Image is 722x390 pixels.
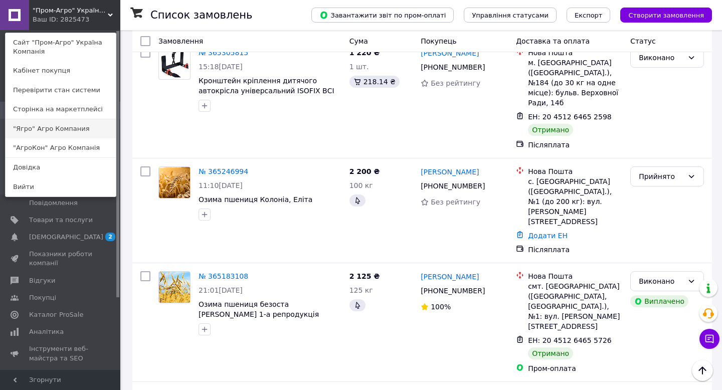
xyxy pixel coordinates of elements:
span: 100 кг [349,181,373,189]
div: м. [GEOGRAPHIC_DATA] ([GEOGRAPHIC_DATA].), №184 (до 30 кг на одне місце): бульв. Верховної Ради, 14б [528,58,622,108]
img: Фото товару [159,167,190,198]
div: Нова Пошта [528,48,622,58]
div: Виконано [639,276,683,287]
span: Без рейтингу [431,79,480,87]
a: Створити замовлення [610,11,712,19]
h1: Список замовлень [150,9,252,21]
span: 2 200 ₴ [349,167,380,175]
div: 218.14 ₴ [349,76,400,88]
div: Ваш ID: 2825473 [33,15,75,24]
button: Управління статусами [464,8,557,23]
div: с. [GEOGRAPHIC_DATA] ([GEOGRAPHIC_DATA].), №1 (до 200 кг): вул. [PERSON_NAME][STREET_ADDRESS] [528,176,622,227]
a: [PERSON_NAME] [421,272,479,282]
a: Додати ЕН [528,232,568,240]
button: Експорт [567,8,611,23]
div: Отримано [528,124,573,136]
a: Озима пшениця Колоніа, Еліта [199,196,312,204]
div: Виплачено [630,295,688,307]
span: Аналітика [29,327,64,336]
a: Вийти [6,177,116,197]
span: Завантажити звіт по пром-оплаті [319,11,446,20]
span: 2 125 ₴ [349,272,380,280]
span: Показники роботи компанії [29,250,93,268]
span: ЕН: 20 4512 6465 2598 [528,113,612,121]
a: Перевірити стан системи [6,81,116,100]
span: Експорт [575,12,603,19]
span: Товари та послуги [29,216,93,225]
button: Створити замовлення [620,8,712,23]
span: Повідомлення [29,199,78,208]
a: "АгроКон" Агро Компанія [6,138,116,157]
span: Створити замовлення [628,12,704,19]
a: Сайт "Пром-Агро" Україна Компанія [6,33,116,61]
div: Післяплата [528,245,622,255]
span: Доставка та оплата [516,37,590,45]
span: Покупець [421,37,456,45]
div: Нова Пошта [528,166,622,176]
span: 11:10[DATE] [199,181,243,189]
a: № 365246994 [199,167,248,175]
div: Пром-оплата [528,363,622,373]
span: [DEMOGRAPHIC_DATA] [29,233,103,242]
a: Сторінка на маркетплейсі [6,100,116,119]
a: № 365183108 [199,272,248,280]
a: [PERSON_NAME] [421,48,479,58]
span: [PHONE_NUMBER] [421,63,485,71]
a: Кронштейн кріплення дитячого автокрісла універсальний ISOFIX ВСІ ТИПИ [199,77,334,105]
span: 1 шт. [349,63,369,71]
span: 1 220 ₴ [349,49,380,57]
a: Фото товару [158,166,191,199]
button: Наверх [692,360,713,381]
span: Статус [630,37,656,45]
a: Фото товару [158,271,191,303]
span: Інструменти веб-майстра та SEO [29,344,93,362]
a: Озима пшениця безоста [PERSON_NAME] 1-а репродукція [199,300,319,318]
span: [PHONE_NUMBER] [421,287,485,295]
span: 125 кг [349,286,373,294]
a: [PERSON_NAME] [421,167,479,177]
a: Довідка [6,158,116,177]
span: Без рейтингу [431,198,480,206]
a: № 365305815 [199,49,248,57]
span: 2 [105,233,115,241]
div: смт. [GEOGRAPHIC_DATA] ([GEOGRAPHIC_DATA], [GEOGRAPHIC_DATA].), №1: вул. [PERSON_NAME][STREET_ADD... [528,281,622,331]
span: 100% [431,303,451,311]
a: "Ягро" Агро Компания [6,119,116,138]
span: 15:18[DATE] [199,63,243,71]
span: Управління статусами [472,12,549,19]
span: Покупці [29,293,56,302]
span: Відгуки [29,276,55,285]
span: "Пром-Агро" Україна Компанія [33,6,108,15]
div: Виконано [639,52,683,63]
span: Каталог ProSale [29,310,83,319]
div: Післяплата [528,140,622,150]
div: Прийнято [639,171,683,182]
span: 21:01[DATE] [199,286,243,294]
button: Завантажити звіт по пром-оплаті [311,8,454,23]
span: [PHONE_NUMBER] [421,182,485,190]
img: Фото товару [159,50,190,78]
div: Отримано [528,347,573,359]
a: Фото товару [158,48,191,80]
a: Кабінет покупця [6,61,116,80]
span: Замовлення [158,37,203,45]
img: Фото товару [159,272,190,303]
span: Cума [349,37,368,45]
div: Нова Пошта [528,271,622,281]
button: Чат з покупцем [699,329,719,349]
span: ЕН: 20 4512 6465 5726 [528,336,612,344]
